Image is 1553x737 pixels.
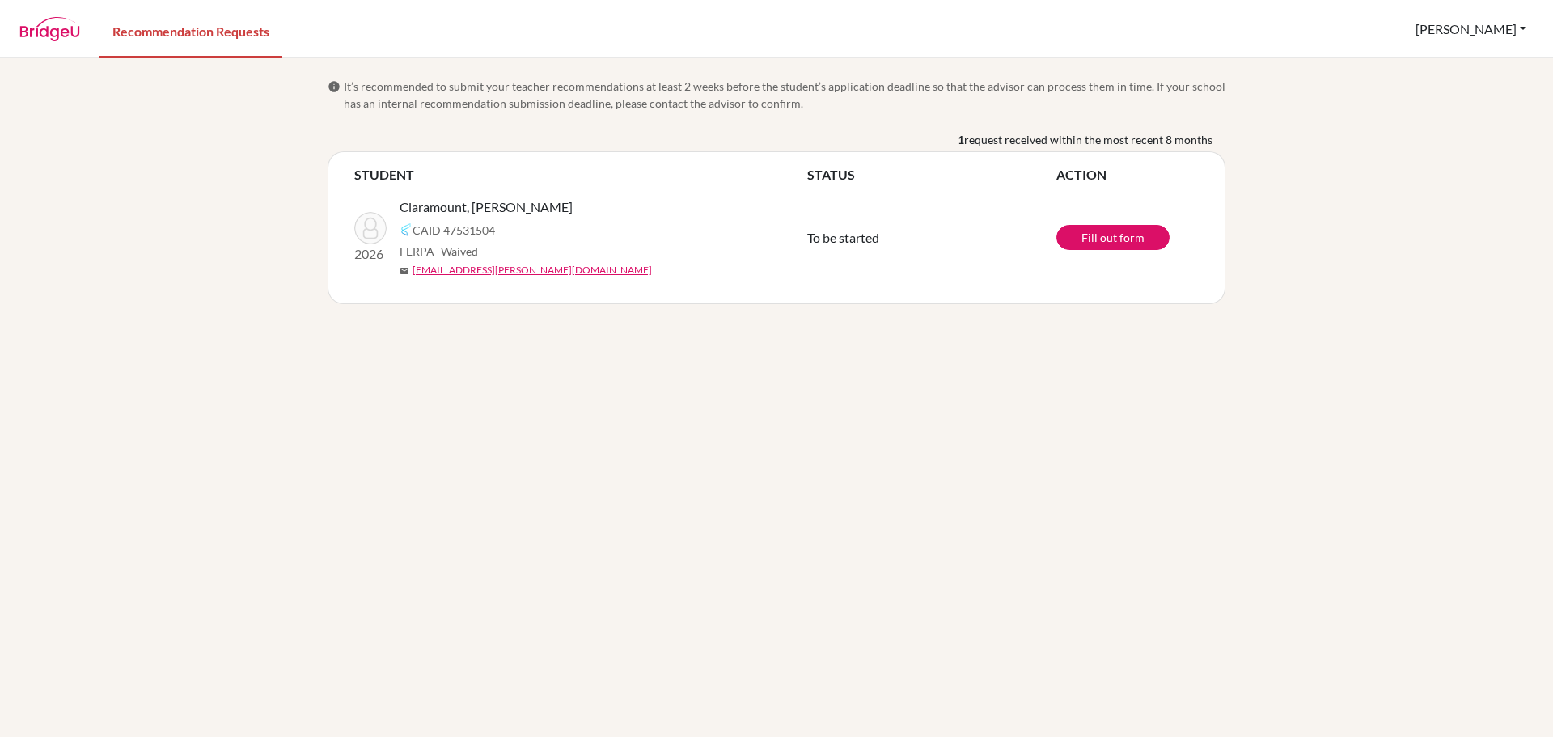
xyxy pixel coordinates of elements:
[354,165,807,184] th: STUDENT
[400,266,409,276] span: mail
[958,131,964,148] b: 1
[400,197,573,217] span: Claramount, [PERSON_NAME]
[807,230,879,245] span: To be started
[328,80,341,93] span: info
[413,222,495,239] span: CAID 47531504
[354,212,387,244] img: Claramount, Fiorella Esther
[400,223,413,236] img: Common App logo
[19,17,80,41] img: BridgeU logo
[964,131,1212,148] span: request received within the most recent 8 months
[1056,165,1199,184] th: ACTION
[344,78,1225,112] span: It’s recommended to submit your teacher recommendations at least 2 weeks before the student’s app...
[400,243,478,260] span: FERPA
[413,263,652,277] a: [EMAIL_ADDRESS][PERSON_NAME][DOMAIN_NAME]
[354,244,387,264] p: 2026
[807,165,1056,184] th: STATUS
[1056,225,1170,250] a: Fill out form
[434,244,478,258] span: - Waived
[1408,14,1534,44] button: [PERSON_NAME]
[99,2,282,58] a: Recommendation Requests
